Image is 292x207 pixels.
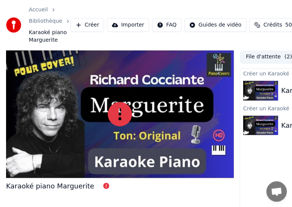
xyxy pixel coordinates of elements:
[29,6,71,44] nav: breadcrumb
[152,18,181,32] button: FAQ
[29,29,71,44] span: Karaoké piano Marguerite
[184,18,246,32] button: Guides de vidéo
[71,18,104,32] button: Créer
[6,181,94,191] div: Karaoké piano Marguerite
[29,6,48,14] a: Accueil
[29,17,62,25] a: Bibliothèque
[266,181,287,202] div: Ouvrir le chat
[284,53,292,61] span: ( 2 )
[263,21,282,29] span: Crédits
[107,18,149,32] button: Importer
[6,17,21,33] img: youka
